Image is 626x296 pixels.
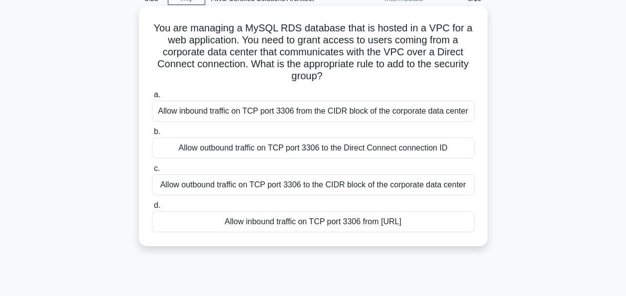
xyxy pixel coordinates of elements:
[152,211,475,232] div: Allow inbound traffic on TCP port 3306 from [URL]
[152,174,475,195] div: Allow outbound traffic on TCP port 3306 to the CIDR block of the corporate data center
[152,101,475,122] div: Allow inbound traffic on TCP port 3306 from the CIDR block of the corporate data center
[154,164,160,172] span: c.
[154,127,160,136] span: b.
[151,22,476,83] h5: You are managing a MySQL RDS database that is hosted in a VPC for a web application. You need to ...
[152,138,475,158] div: Allow outbound traffic on TCP port 3306 to the Direct Connect connection ID
[154,201,160,209] span: d.
[154,90,160,99] span: a.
